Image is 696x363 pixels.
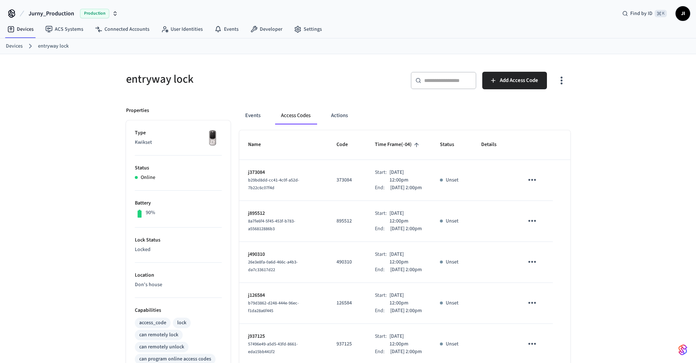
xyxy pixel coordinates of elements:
[135,139,222,146] p: Kwikset
[482,72,547,89] button: Add Access Code
[336,176,357,184] p: 373084
[248,333,319,340] p: j937125
[155,23,209,36] a: User Identities
[126,72,344,87] h5: entryway lock
[630,10,653,17] span: Find by ID
[177,319,186,327] div: lock
[248,341,298,355] span: 57496e49-a5d5-43fd-8661-eda15bb441f2
[80,9,109,18] span: Production
[678,344,687,356] img: SeamLogoGradient.69752ec5.svg
[390,266,422,274] p: [DATE] 2:00pm
[135,164,222,172] p: Status
[6,42,23,50] a: Devices
[248,139,270,150] span: Name
[135,129,222,137] p: Type
[325,107,354,124] button: Actions
[126,107,149,115] p: Properties
[446,176,459,184] p: Unset
[375,169,389,184] div: Start:
[139,343,184,351] div: can remotely unlock
[390,348,422,356] p: [DATE] 2:00pm
[139,355,211,363] div: can program online access codes
[28,9,74,18] span: Jurny_Production
[248,169,319,176] p: j373084
[446,217,459,225] p: Unset
[275,107,316,124] button: Access Codes
[248,210,319,217] p: j895512
[336,340,357,348] p: 937125
[209,23,244,36] a: Events
[440,139,464,150] span: Status
[135,236,222,244] p: Lock Status
[655,10,667,17] span: ⌘ K
[336,258,357,266] p: 490310
[248,251,319,258] p: j490310
[146,209,155,217] p: 90%
[390,225,422,233] p: [DATE] 2:00pm
[1,23,39,36] a: Devices
[239,107,570,124] div: ant example
[389,169,422,184] p: [DATE] 12:00pm
[135,281,222,289] p: Don's house
[375,139,421,150] span: Time Frame(-04)
[248,300,299,314] span: b79d3862-d248-444e-96ec-f1da28a6f445
[375,333,389,348] div: Start:
[135,246,222,254] p: Locked
[139,331,178,339] div: can remotely lock
[141,174,155,181] p: Online
[135,307,222,314] p: Capabilities
[89,23,155,36] a: Connected Accounts
[239,107,266,124] button: Events
[248,177,299,191] span: b29bd8dd-cc41-4c0f-a52d-7b22c6c07f4d
[389,292,422,307] p: [DATE] 12:00pm
[390,184,422,192] p: [DATE] 2:00pm
[39,23,89,36] a: ACS Systems
[135,272,222,279] p: Location
[389,210,422,225] p: [DATE] 12:00pm
[375,348,390,356] div: End:
[375,251,389,266] div: Start:
[248,259,298,273] span: 26e3e8fa-0a6d-466c-a4b3-da7c33617d22
[390,307,422,315] p: [DATE] 2:00pm
[446,299,459,307] p: Unset
[248,218,295,232] span: 8a7fe6f4-5f45-453f-b783-a556812886b3
[500,76,538,85] span: Add Access Code
[336,139,357,150] span: Code
[204,129,222,147] img: Yale Assure Touchscreen Wifi Smart Lock, Satin Nickel, Front
[336,217,357,225] p: 895512
[375,292,389,307] div: Start:
[481,139,506,150] span: Details
[375,225,390,233] div: End:
[244,23,288,36] a: Developer
[375,184,390,192] div: End:
[446,340,459,348] p: Unset
[616,7,673,20] div: Find by ID⌘ K
[676,7,689,20] span: JI
[135,199,222,207] p: Battery
[38,42,69,50] a: entryway lock
[336,299,357,307] p: 126584
[248,292,319,299] p: j126584
[389,251,422,266] p: [DATE] 12:00pm
[375,210,389,225] div: Start:
[139,319,166,327] div: access_code
[446,258,459,266] p: Unset
[676,6,690,21] button: JI
[375,266,390,274] div: End:
[389,333,422,348] p: [DATE] 12:00pm
[288,23,328,36] a: Settings
[375,307,390,315] div: End:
